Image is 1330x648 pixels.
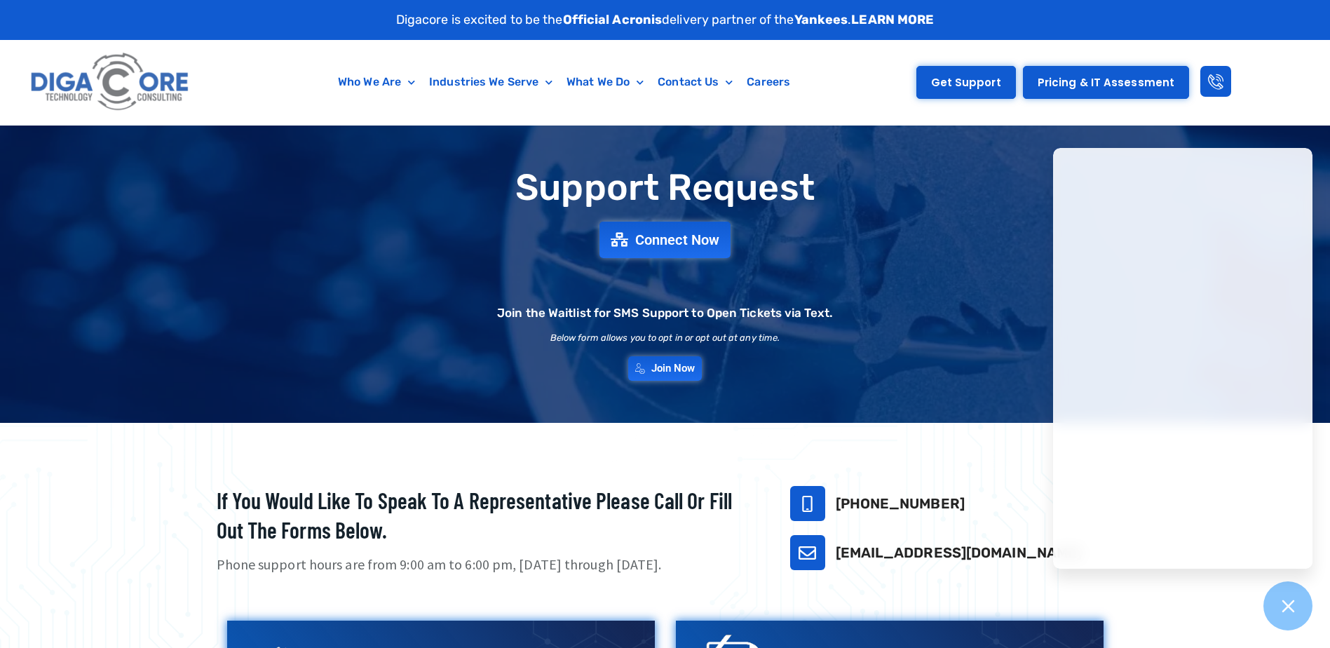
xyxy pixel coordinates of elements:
a: Industries We Serve [422,66,559,98]
span: Join Now [651,363,695,374]
nav: Menu [262,66,867,98]
span: Connect Now [635,233,719,247]
span: Pricing & IT Assessment [1038,77,1174,88]
a: [EMAIL_ADDRESS][DOMAIN_NAME] [836,544,1083,561]
a: [PHONE_NUMBER] [836,495,965,512]
a: Contact Us [651,66,740,98]
p: Phone support hours are from 9:00 am to 6:00 pm, [DATE] through [DATE]. [217,555,755,575]
iframe: Chatgenie Messenger [1053,148,1312,569]
a: Get Support [916,66,1016,99]
h2: Below form allows you to opt in or opt out at any time. [550,333,780,342]
strong: Yankees [794,12,848,27]
a: Pricing & IT Assessment [1023,66,1189,99]
h2: Join the Waitlist for SMS Support to Open Tickets via Text. [497,307,833,319]
a: support@digacore.com [790,535,825,570]
h1: Support Request [182,168,1149,208]
a: What We Do [559,66,651,98]
a: Careers [740,66,797,98]
img: Digacore logo 1 [27,47,194,118]
a: 732-646-5725 [790,486,825,521]
a: LEARN MORE [851,12,934,27]
h2: If you would like to speak to a representative please call or fill out the forms below. [217,486,755,544]
strong: Official Acronis [563,12,663,27]
span: Get Support [931,77,1001,88]
p: Digacore is excited to be the delivery partner of the . [396,11,935,29]
a: Join Now [628,356,703,381]
a: Connect Now [599,222,731,258]
a: Who We Are [331,66,422,98]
